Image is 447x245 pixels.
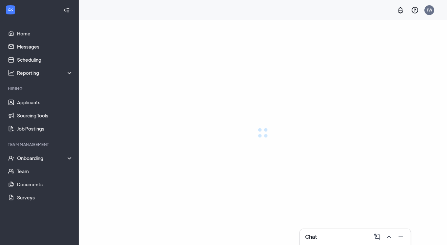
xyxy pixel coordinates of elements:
[8,142,72,147] div: Team Management
[397,233,405,241] svg: Minimize
[373,233,381,241] svg: ComposeMessage
[371,232,382,242] button: ComposeMessage
[17,70,73,76] div: Reporting
[8,70,14,76] svg: Analysis
[397,6,404,14] svg: Notifications
[63,7,70,13] svg: Collapse
[395,232,405,242] button: Minimize
[17,96,73,109] a: Applicants
[17,155,73,161] div: Onboarding
[411,6,419,14] svg: QuestionInfo
[17,109,73,122] a: Sourcing Tools
[7,7,14,13] svg: WorkstreamLogo
[305,233,317,240] h3: Chat
[427,7,432,13] div: JW
[8,155,14,161] svg: UserCheck
[17,53,73,66] a: Scheduling
[385,233,393,241] svg: ChevronUp
[17,165,73,178] a: Team
[17,40,73,53] a: Messages
[17,122,73,135] a: Job Postings
[17,191,73,204] a: Surveys
[17,178,73,191] a: Documents
[8,86,72,92] div: Hiring
[383,232,394,242] button: ChevronUp
[17,27,73,40] a: Home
